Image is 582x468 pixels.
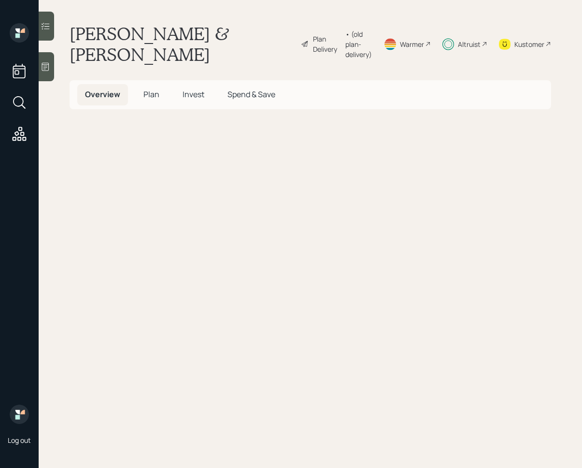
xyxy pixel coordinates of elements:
span: Spend & Save [227,89,275,100]
div: Kustomer [514,39,544,49]
span: Plan [143,89,159,100]
span: Overview [85,89,120,100]
div: Warmer [400,39,424,49]
h1: [PERSON_NAME] & [PERSON_NAME] [70,23,293,65]
img: retirable_logo.png [10,405,29,424]
div: Altruist [458,39,481,49]
div: Plan Delivery [313,34,341,54]
div: • (old plan-delivery) [345,29,372,59]
div: Log out [8,436,31,445]
span: Invest [183,89,204,100]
